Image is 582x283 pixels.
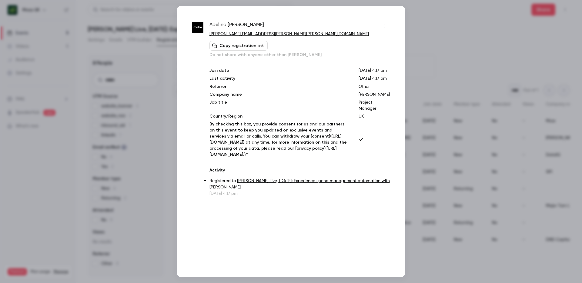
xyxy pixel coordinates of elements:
[209,41,268,51] button: Copy registration link
[209,84,349,90] p: Referrer
[209,68,349,74] p: Join date
[209,52,390,58] p: Do not share with anyone other than [PERSON_NAME]
[209,121,349,158] p: By checking this box, you provide consent for us and our partners on this event to keep you updat...
[359,76,387,81] span: [DATE] 4:17 pm
[209,113,349,119] p: Country/Region
[209,191,390,197] p: [DATE] 4:17 pm
[209,178,390,191] p: Registered to
[209,167,390,173] p: Activity
[209,179,390,189] a: [PERSON_NAME] Live, [DATE]: Experience spend management automation with [PERSON_NAME]
[359,68,390,74] p: [DATE] 4:17 pm
[359,113,390,119] p: UK
[359,92,390,98] p: [PERSON_NAME]
[209,75,349,82] p: Last activity
[209,32,369,36] a: [PERSON_NAME][EMAIL_ADDRESS][PERSON_NAME][PERSON_NAME][DOMAIN_NAME]
[209,92,349,98] p: Company name
[209,99,349,112] p: Job title
[209,21,264,31] span: Adelina [PERSON_NAME]
[192,22,203,33] img: mollie.com
[359,99,390,112] p: Project Manager
[359,84,390,90] p: Other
